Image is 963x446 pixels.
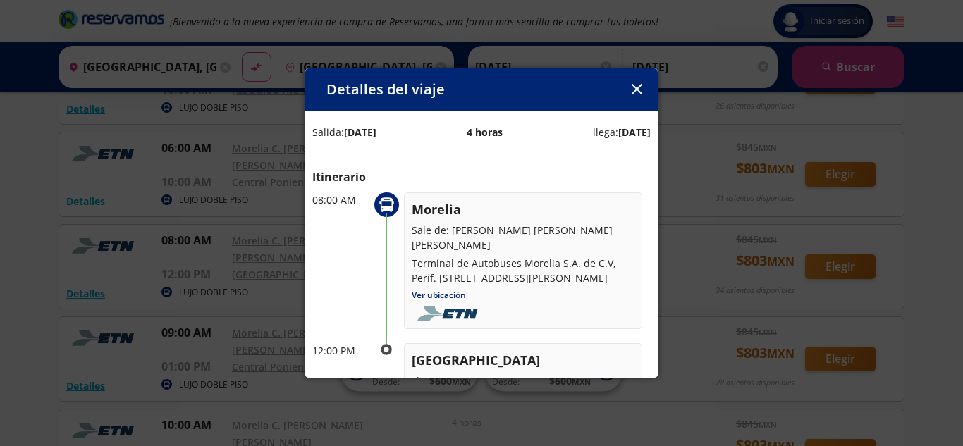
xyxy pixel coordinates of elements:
b: [DATE] [344,125,376,139]
p: Terminal de Autobuses Morelia S.A. de C.V, Perif. [STREET_ADDRESS][PERSON_NAME] [412,256,634,285]
a: Ver ubicación [412,289,466,301]
p: llega: [593,125,651,140]
p: Llega a: [GEOGRAPHIC_DATA] [412,373,634,388]
p: Itinerario [312,168,651,185]
p: 4 horas [467,125,503,140]
p: Detalles del viaje [326,79,445,100]
p: [GEOGRAPHIC_DATA] [412,351,634,370]
b: [DATE] [618,125,651,139]
img: foobar2.png [412,306,487,322]
p: Morelia [412,200,634,219]
p: Salida: [312,125,376,140]
p: 12:00 PM [312,343,369,358]
p: Sale de: [PERSON_NAME] [PERSON_NAME] [PERSON_NAME] [412,223,634,252]
p: 08:00 AM [312,192,369,207]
